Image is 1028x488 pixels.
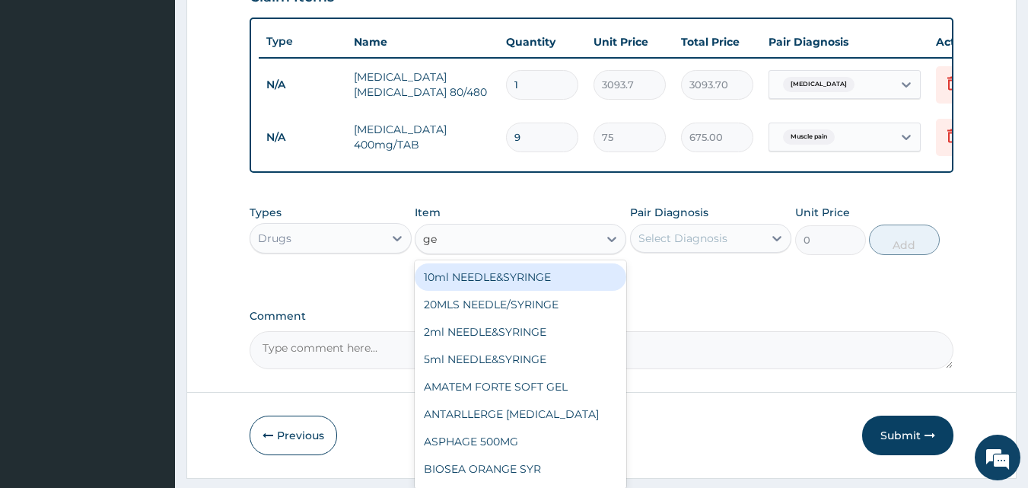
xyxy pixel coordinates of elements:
th: Unit Price [586,27,673,57]
th: Name [346,27,498,57]
label: Item [415,205,441,220]
td: [MEDICAL_DATA] 400mg/TAB [346,114,498,160]
td: N/A [259,123,346,152]
div: Select Diagnosis [638,231,727,246]
div: 20MLS NEEDLE/SYRINGE [415,291,626,318]
th: Total Price [673,27,761,57]
div: AMATEM FORTE SOFT GEL [415,373,626,400]
textarea: Type your message and hit 'Enter' [8,326,290,379]
label: Comment [250,310,954,323]
span: [MEDICAL_DATA] [783,77,855,92]
th: Type [259,27,346,56]
label: Pair Diagnosis [630,205,708,220]
div: Chat with us now [79,85,256,105]
div: 10ml NEEDLE&SYRINGE [415,263,626,291]
div: ANTARLLERGE [MEDICAL_DATA] [415,400,626,428]
th: Pair Diagnosis [761,27,928,57]
div: 5ml NEEDLE&SYRINGE [415,346,626,373]
label: Unit Price [795,205,850,220]
th: Quantity [498,27,586,57]
button: Add [869,225,940,255]
button: Previous [250,416,337,455]
td: [MEDICAL_DATA] [MEDICAL_DATA] 80/480 [346,62,498,107]
img: d_794563401_company_1708531726252_794563401 [28,76,62,114]
div: Minimize live chat window [250,8,286,44]
span: We're online! [88,147,210,301]
td: N/A [259,71,346,99]
th: Actions [928,27,1004,57]
div: BIOSEA ORANGE SYR [415,455,626,483]
span: Muscle pain [783,129,835,145]
div: Drugs [258,231,291,246]
div: 2ml NEEDLE&SYRINGE [415,318,626,346]
button: Submit [862,416,953,455]
label: Types [250,206,282,219]
div: ASPHAGE 500MG [415,428,626,455]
